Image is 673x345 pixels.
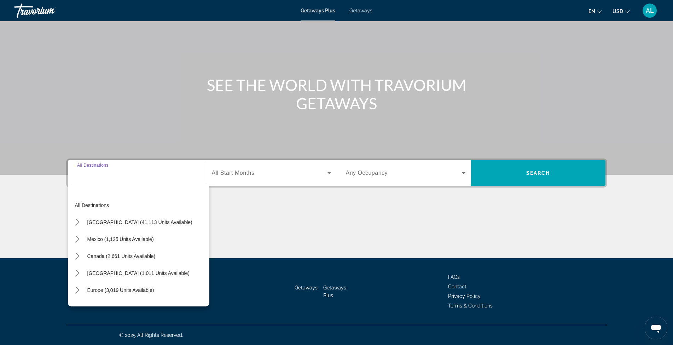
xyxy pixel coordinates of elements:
[295,285,318,291] a: Getaways
[87,287,154,293] span: Europe (3,019 units available)
[448,293,481,299] a: Privacy Policy
[448,303,493,309] a: Terms & Conditions
[75,202,109,208] span: All destinations
[588,8,595,14] span: en
[640,3,659,18] button: User Menu
[71,284,84,297] button: Toggle Europe (3,019 units available) submenu
[84,216,196,229] button: Select destination: United States (41,113 units available)
[71,199,209,212] button: Select destination: All destinations
[204,76,469,113] h1: SEE THE WORLD WITH TRAVORIUM GETAWAYS
[526,170,550,176] span: Search
[71,233,84,246] button: Toggle Mexico (1,125 units available) submenu
[84,267,193,280] button: Select destination: Caribbean & Atlantic Islands (1,011 units available)
[71,250,84,263] button: Toggle Canada (2,661 units available) submenu
[588,6,602,16] button: Change language
[14,1,85,20] a: Travorium
[68,160,605,186] div: Search widget
[71,267,84,280] button: Toggle Caribbean & Atlantic Islands (1,011 units available) submenu
[84,301,189,314] button: Select destination: Australia (237 units available)
[613,6,630,16] button: Change currency
[71,301,84,314] button: Toggle Australia (237 units available) submenu
[87,236,154,242] span: Mexico (1,125 units available)
[613,8,623,14] span: USD
[77,169,197,178] input: Select destination
[84,250,159,263] button: Select destination: Canada (2,661 units available)
[471,160,605,186] button: Search
[84,284,158,297] button: Select destination: Europe (3,019 units available)
[119,332,183,338] span: © 2025 All Rights Reserved.
[87,270,190,276] span: [GEOGRAPHIC_DATA] (1,011 units available)
[645,317,667,339] iframe: Button to launch messaging window
[212,170,255,176] span: All Start Months
[346,170,388,176] span: Any Occupancy
[84,233,157,246] button: Select destination: Mexico (1,125 units available)
[71,216,84,229] button: Toggle United States (41,113 units available) submenu
[68,182,209,306] div: Destination options
[87,219,192,225] span: [GEOGRAPHIC_DATA] (41,113 units available)
[323,285,346,298] a: Getaways Plus
[349,8,372,13] a: Getaways
[87,253,156,259] span: Canada (2,661 units available)
[448,284,466,289] a: Contact
[301,8,335,13] a: Getaways Plus
[77,163,109,167] span: All Destinations
[448,274,460,280] a: FAQs
[646,7,654,14] span: AL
